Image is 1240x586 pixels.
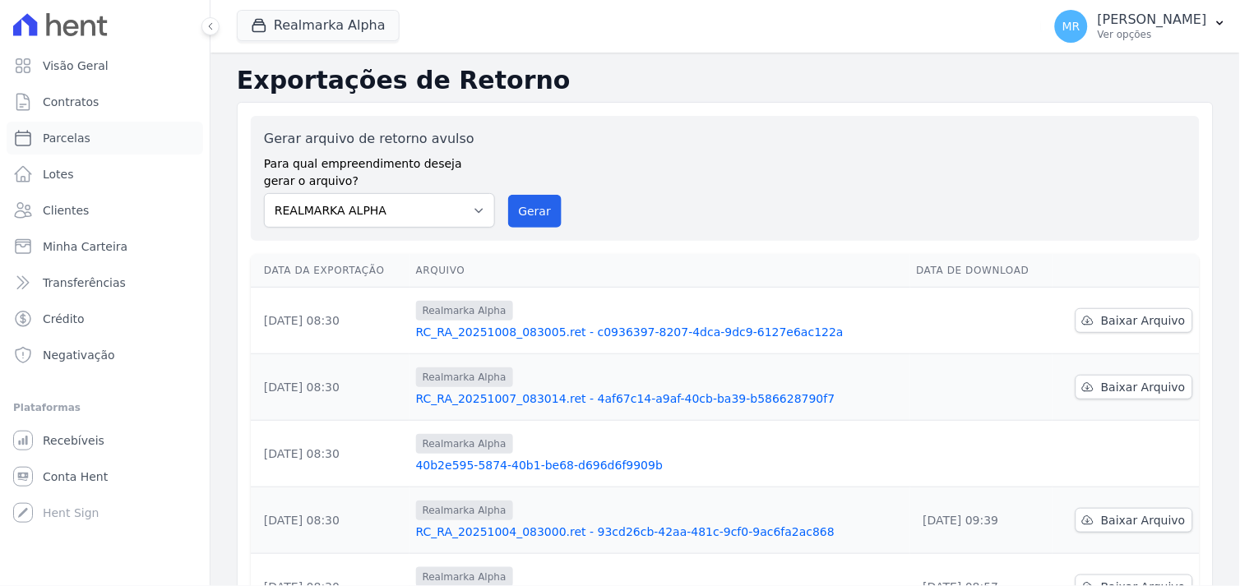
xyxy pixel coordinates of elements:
span: Lotes [43,166,74,182]
a: Negativação [7,339,203,371]
span: Contratos [43,94,99,110]
span: Visão Geral [43,58,109,74]
button: MR [PERSON_NAME] Ver opções [1042,3,1240,49]
span: Conta Hent [43,468,108,485]
div: Plataformas [13,398,197,418]
a: Baixar Arquivo [1076,308,1193,333]
a: Lotes [7,158,203,191]
a: Conta Hent [7,460,203,493]
a: 40b2e595-5874-40b1-be68-d696d6f9909b [416,457,904,473]
button: Realmarka Alpha [237,10,400,41]
span: Baixar Arquivo [1101,312,1186,329]
a: Parcelas [7,122,203,155]
h2: Exportações de Retorno [237,66,1214,95]
td: [DATE] 08:30 [251,487,409,554]
td: [DATE] 08:30 [251,421,409,487]
span: Realmarka Alpha [416,434,513,454]
span: Clientes [43,202,89,219]
a: Visão Geral [7,49,203,82]
td: [DATE] 08:30 [251,354,409,421]
span: MR [1062,21,1080,32]
a: Contratos [7,85,203,118]
p: [PERSON_NAME] [1098,12,1207,28]
a: RC_RA_20251008_083005.ret - c0936397-8207-4dca-9dc9-6127e6ac122a [416,324,904,340]
th: Arquivo [409,254,910,288]
span: Baixar Arquivo [1101,379,1186,395]
span: Negativação [43,347,115,363]
label: Para qual empreendimento deseja gerar o arquivo? [264,149,495,190]
label: Gerar arquivo de retorno avulso [264,129,495,149]
span: Crédito [43,311,85,327]
a: Minha Carteira [7,230,203,263]
span: Baixar Arquivo [1101,512,1186,528]
th: Data de Download [910,254,1053,288]
a: Crédito [7,302,203,335]
span: Realmarka Alpha [416,501,513,520]
button: Gerar [508,195,562,228]
span: Realmarka Alpha [416,301,513,321]
a: RC_RA_20251004_083000.ret - 93cd26cb-42aa-481c-9cf0-9ac6fa2ac868 [416,524,904,540]
a: Transferências [7,266,203,299]
a: RC_RA_20251007_083014.ret - 4af67c14-a9af-40cb-ba39-b586628790f7 [416,390,904,407]
span: Recebíveis [43,432,104,449]
a: Recebíveis [7,424,203,457]
a: Clientes [7,194,203,227]
p: Ver opções [1098,28,1207,41]
span: Parcelas [43,130,90,146]
a: Baixar Arquivo [1076,508,1193,533]
span: Minha Carteira [43,238,127,255]
span: Transferências [43,275,126,291]
td: [DATE] 08:30 [251,288,409,354]
td: [DATE] 09:39 [910,487,1053,554]
span: Realmarka Alpha [416,367,513,387]
th: Data da Exportação [251,254,409,288]
a: Baixar Arquivo [1076,375,1193,399]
